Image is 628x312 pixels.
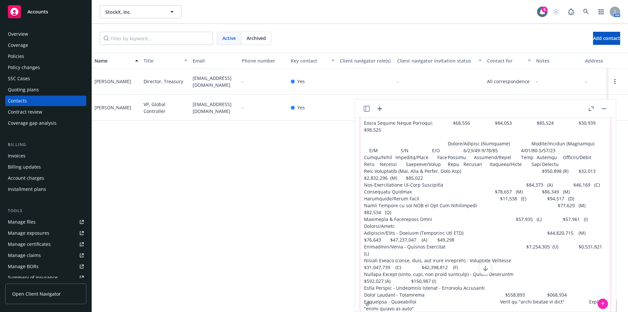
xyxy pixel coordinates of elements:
[100,32,213,45] input: Filter by keyword...
[340,57,392,64] div: Client navigator role(s)
[5,62,86,73] a: Policy changes
[8,29,28,39] div: Overview
[5,261,86,272] a: Manage BORs
[397,78,399,85] span: -
[5,29,86,39] a: Overview
[611,78,619,85] a: Open options
[536,78,538,85] span: -
[5,173,86,183] a: Account charges
[536,57,580,64] div: Notes
[8,118,57,128] div: Coverage gap analysis
[242,104,243,111] span: -
[193,101,236,115] span: [EMAIL_ADDRESS][DOMAIN_NAME]
[5,3,86,21] a: Accounts
[533,53,583,68] button: Notes
[5,239,86,249] a: Manage certificates
[291,57,327,64] div: Key contact
[5,40,86,50] a: Coverage
[239,53,288,68] button: Phone number
[8,162,41,172] div: Billing updates
[12,290,61,297] span: Open Client Navigator
[394,53,484,68] button: Client navigator invitation status
[5,217,86,227] a: Manage files
[360,78,611,312] textarea: Lore i dolorsi ametcon ad elits 837 doeiu te inci utlabor etd mag aliquaenimadmin. veniam quisn e...
[242,57,286,64] div: Phone number
[8,40,28,50] div: Coverage
[27,9,48,14] span: Accounts
[8,96,27,106] div: Contacts
[397,57,475,64] div: Client navigator invitation status
[297,104,305,111] span: Yes
[5,208,86,214] div: Tools
[542,7,548,12] div: 5
[92,53,141,68] button: Name
[337,53,394,68] button: Client navigator role(s)
[193,57,236,64] div: Email
[8,84,39,95] div: Quoting plans
[8,239,51,249] div: Manage certificates
[8,228,49,238] div: Manage exposures
[8,173,44,183] div: Account charges
[242,78,243,85] span: -
[95,78,131,85] div: [PERSON_NAME]
[5,118,86,128] a: Coverage gap analysis
[5,73,86,84] a: SSC Cases
[5,151,86,161] a: Invoices
[5,272,86,283] a: Summary of insurance
[593,32,620,45] button: Add contact
[580,5,593,18] a: Search
[8,250,41,261] div: Manage claims
[288,53,337,68] button: Key contact
[8,217,36,227] div: Manage files
[487,78,531,85] span: All correspondence
[5,96,86,106] a: Contacts
[8,73,30,84] div: SSC Cases
[5,107,86,117] a: Contract review
[144,101,187,115] span: VP, Global Controller
[565,5,578,18] a: Report a Bug
[8,261,39,272] div: Manage BORs
[5,162,86,172] a: Billing updates
[5,51,86,62] a: Policies
[193,75,236,88] span: [EMAIL_ADDRESS][DOMAIN_NAME]
[297,78,305,85] span: Yes
[5,184,86,194] a: Installment plans
[222,35,236,42] span: Active
[484,53,533,68] button: Contact for
[549,5,563,18] a: Start snowing
[5,250,86,261] a: Manage claims
[8,272,58,283] div: Summary of insurance
[487,57,524,64] div: Contact for
[5,84,86,95] a: Quoting plans
[5,141,86,148] div: Billing
[8,51,24,62] div: Policies
[5,228,86,238] a: Manage exposures
[95,104,131,111] div: [PERSON_NAME]
[585,78,587,85] span: -
[100,5,182,18] button: StockX, Inc.
[144,78,183,85] span: Director, Treasury
[190,53,239,68] button: Email
[8,107,42,117] div: Contract review
[8,62,40,73] div: Policy changes
[247,35,266,42] span: Archived
[141,53,190,68] button: Title
[593,35,620,41] span: Add contact
[95,57,131,64] div: Name
[8,184,46,194] div: Installment plans
[144,57,180,64] div: Title
[105,9,162,15] span: StockX, Inc.
[595,5,608,18] a: Switch app
[8,151,26,161] div: Invoices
